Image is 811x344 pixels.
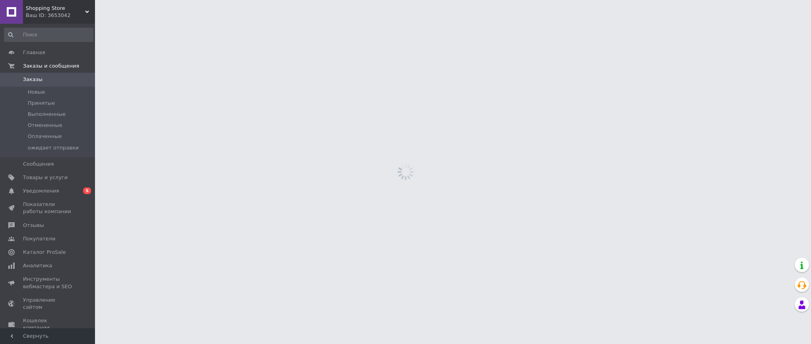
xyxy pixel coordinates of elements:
input: Поиск [4,28,93,42]
span: Кошелек компании [23,317,73,331]
span: Отзывы [23,222,44,229]
span: Заказы [23,76,42,83]
span: ожидает отправки [28,144,79,151]
span: Новые [28,89,45,96]
span: Заказы и сообщения [23,62,79,70]
span: Каталог ProSale [23,249,66,256]
span: Покупатели [23,235,55,242]
span: Выполненные [28,111,66,118]
span: Показатели работы компании [23,201,73,215]
span: Оплаченные [28,133,62,140]
span: Товары и услуги [23,174,68,181]
span: Отмененные [28,122,62,129]
span: Принятые [28,100,55,107]
span: Инструменты вебмастера и SEO [23,276,73,290]
span: 5 [83,187,91,194]
span: Уведомления [23,187,59,195]
span: Управление сайтом [23,297,73,311]
div: Ваш ID: 3653042 [26,12,95,19]
span: Аналитика [23,262,52,269]
span: Shopping Store [26,5,85,12]
span: Главная [23,49,45,56]
span: Сообщения [23,161,54,168]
